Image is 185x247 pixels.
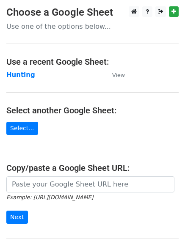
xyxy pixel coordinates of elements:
[6,71,35,79] a: Hunting
[6,57,179,67] h4: Use a recent Google Sheet:
[104,71,125,79] a: View
[6,105,179,115] h4: Select another Google Sheet:
[6,6,179,19] h3: Choose a Google Sheet
[6,194,93,200] small: Example: [URL][DOMAIN_NAME]
[6,22,179,31] p: Use one of the options below...
[6,122,38,135] a: Select...
[6,211,28,224] input: Next
[112,72,125,78] small: View
[6,163,179,173] h4: Copy/paste a Google Sheet URL:
[6,176,174,192] input: Paste your Google Sheet URL here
